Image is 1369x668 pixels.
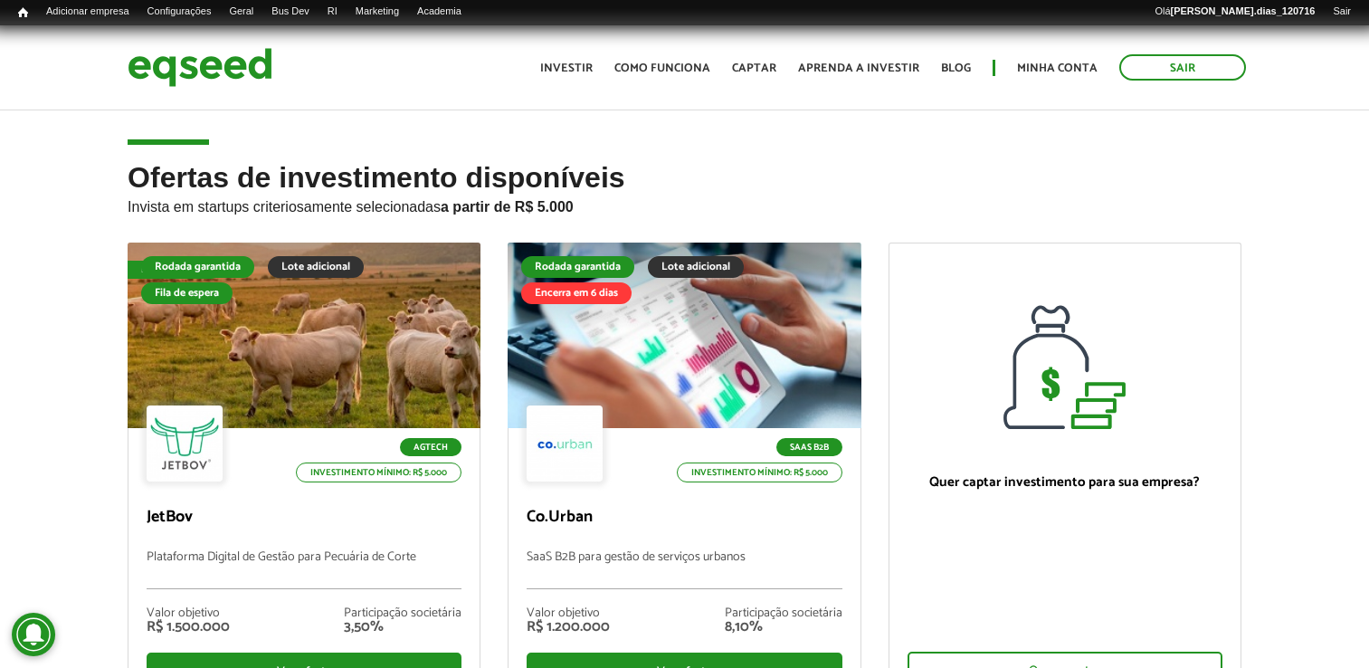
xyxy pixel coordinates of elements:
a: Investir [540,62,593,74]
strong: a partir de R$ 5.000 [441,199,574,215]
div: Rodada garantida [521,256,634,278]
a: Aprenda a investir [798,62,919,74]
h2: Ofertas de investimento disponíveis [128,162,1241,243]
strong: [PERSON_NAME].dias_120716 [1171,5,1316,16]
p: SaaS B2B para gestão de serviços urbanos [527,550,841,589]
a: Captar [732,62,776,74]
span: Início [18,6,28,19]
a: Minha conta [1017,62,1098,74]
a: Sair [1324,5,1360,19]
div: Participação societária [344,607,461,620]
img: EqSeed [128,43,272,91]
div: Valor objetivo [147,607,230,620]
div: Rodada garantida [141,256,254,278]
a: Academia [408,5,471,19]
p: Invista em startups criteriosamente selecionadas [128,194,1241,215]
div: Encerra em 6 dias [521,282,632,304]
p: Co.Urban [527,508,841,528]
div: Participação societária [725,607,842,620]
p: Plataforma Digital de Gestão para Pecuária de Corte [147,550,461,589]
div: R$ 1.500.000 [147,620,230,635]
div: Valor objetivo [527,607,610,620]
a: RI [318,5,347,19]
div: Lote adicional [268,256,364,278]
div: Lote adicional [648,256,744,278]
p: Investimento mínimo: R$ 5.000 [296,463,461,482]
p: Investimento mínimo: R$ 5.000 [677,463,842,482]
p: JetBov [147,508,461,528]
a: Como funciona [614,62,710,74]
p: SaaS B2B [776,438,842,456]
a: Geral [220,5,262,19]
a: Bus Dev [262,5,318,19]
a: Início [9,5,37,22]
a: Olá[PERSON_NAME].dias_120716 [1146,5,1324,19]
div: Fila de espera [141,282,233,304]
div: 3,50% [344,620,461,635]
a: Sair [1119,54,1246,81]
div: R$ 1.200.000 [527,620,610,635]
p: Quer captar investimento para sua empresa? [908,474,1222,491]
p: Agtech [400,438,461,456]
div: Fila de espera [128,261,221,279]
div: 8,10% [725,620,842,635]
a: Blog [941,62,971,74]
a: Configurações [138,5,221,19]
a: Adicionar empresa [37,5,138,19]
a: Marketing [347,5,408,19]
